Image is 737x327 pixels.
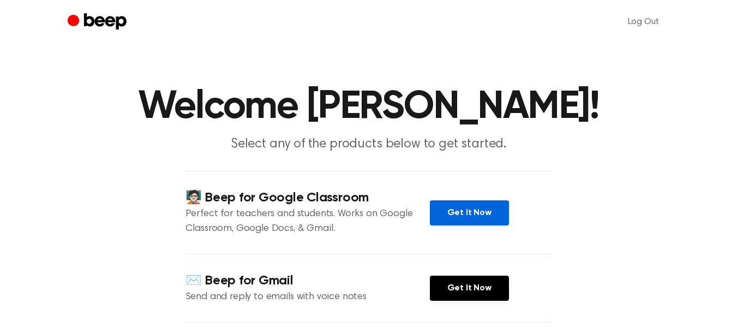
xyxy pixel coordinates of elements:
[185,189,430,207] h4: 🧑🏻‍🏫 Beep for Google Classroom
[185,272,430,290] h4: ✉️ Beep for Gmail
[185,207,430,236] p: Perfect for teachers and students. Works on Google Classroom, Google Docs, & Gmail.
[430,200,509,225] a: Get It Now
[89,87,648,127] h1: Welcome [PERSON_NAME]!
[159,135,578,153] p: Select any of the products below to get started.
[185,290,430,305] p: Send and reply to emails with voice notes
[617,9,670,35] a: Log Out
[68,11,129,33] a: Beep
[430,276,509,301] a: Get It Now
